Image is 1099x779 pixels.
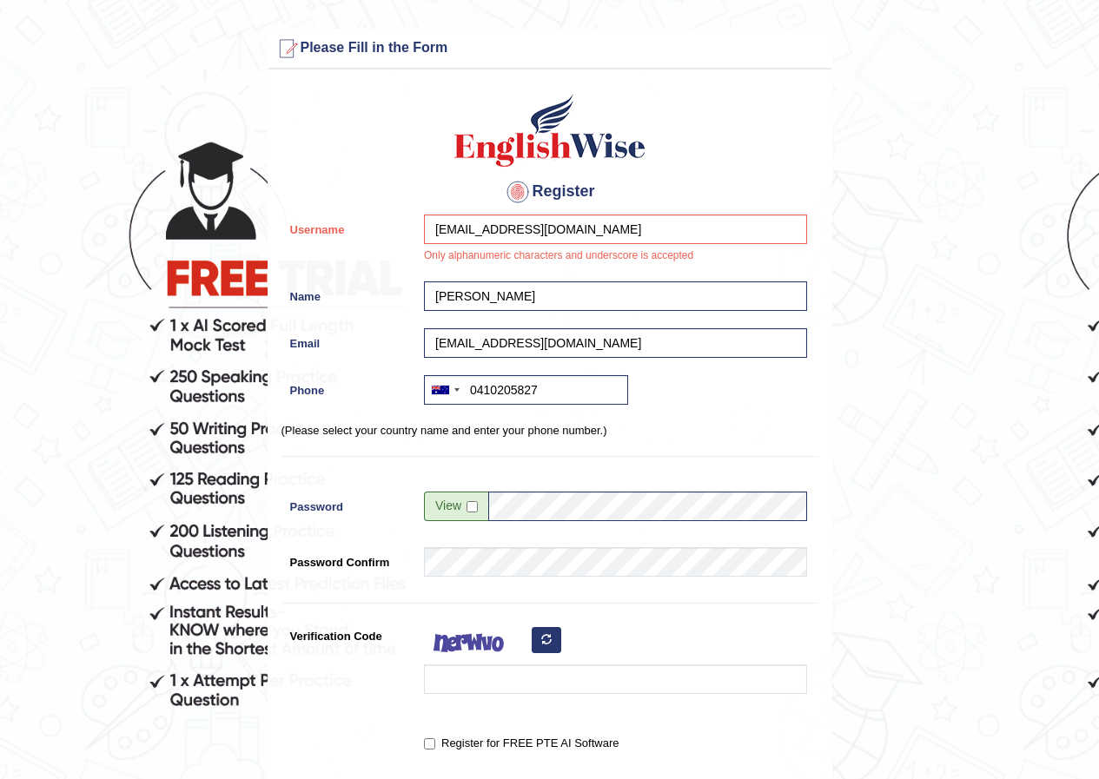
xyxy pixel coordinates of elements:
input: Show/Hide Password [467,501,478,512]
img: Logo of English Wise create a new account for intelligent practice with AI [451,91,649,169]
label: Username [281,215,416,238]
label: Password Confirm [281,547,416,571]
h3: Please Fill in the Form [273,35,827,63]
label: Register for FREE PTE AI Software [424,735,619,752]
label: Name [281,281,416,305]
h4: Register [281,178,818,206]
label: Password [281,492,416,515]
p: (Please select your country name and enter your phone number.) [281,422,818,439]
div: Australia: +61 [425,376,465,404]
input: +61 412 345 678 [424,375,628,405]
label: Phone [281,375,416,399]
label: Verification Code [281,621,416,644]
input: Register for FREE PTE AI Software [424,738,435,749]
label: Email [281,328,416,352]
